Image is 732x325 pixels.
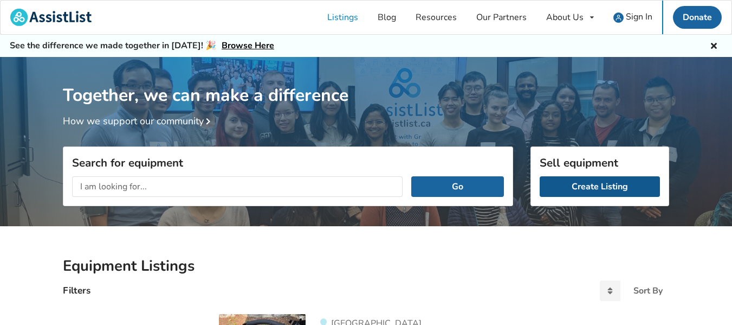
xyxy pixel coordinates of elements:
[604,1,662,34] a: user icon Sign In
[540,176,660,197] a: Create Listing
[72,156,504,170] h3: Search for equipment
[673,6,722,29] a: Donate
[626,11,652,23] span: Sign In
[63,284,90,297] h4: Filters
[411,176,504,197] button: Go
[63,114,215,128] a: How we support our community
[63,57,669,106] h1: Together, we can make a difference
[318,1,368,34] a: Listings
[633,286,663,295] div: Sort By
[613,12,624,23] img: user icon
[10,40,274,52] h5: See the difference we made together in [DATE]! 🎉
[467,1,536,34] a: Our Partners
[368,1,406,34] a: Blog
[222,40,274,52] a: Browse Here
[540,156,660,170] h3: Sell equipment
[406,1,467,34] a: Resources
[546,13,584,22] div: About Us
[72,176,403,197] input: I am looking for...
[10,9,92,26] img: assistlist-logo
[63,257,669,276] h2: Equipment Listings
